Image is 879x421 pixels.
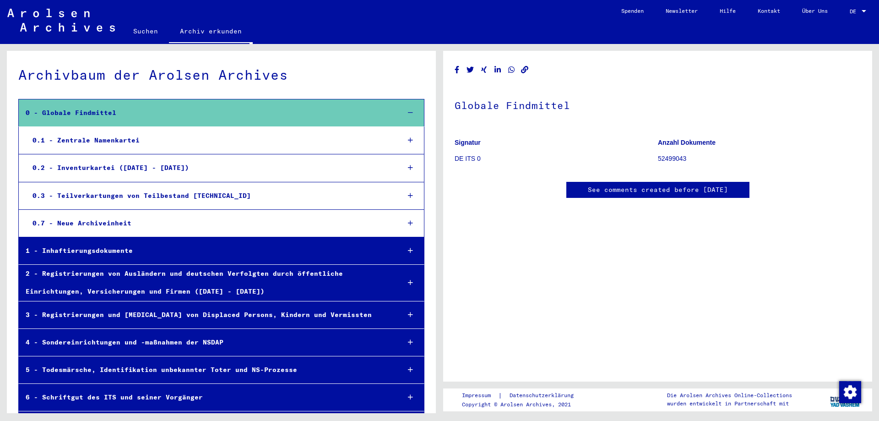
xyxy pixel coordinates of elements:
div: 4 - Sondereinrichtungen und -maßnahmen der NSDAP [19,334,393,351]
div: 0.1 - Zentrale Namenkartei [26,131,393,149]
a: Suchen [122,20,169,42]
a: Impressum [462,391,498,400]
p: 52499043 [658,154,861,164]
div: 6 - Schriftgut des ITS und seiner Vorgänger [19,388,393,406]
div: | [462,391,585,400]
div: 0.7 - Neue Archiveinheit [26,214,393,232]
div: 3 - Registrierungen und [MEDICAL_DATA] von Displaced Persons, Kindern und Vermissten [19,306,393,324]
div: 0 - Globale Findmittel [19,104,393,122]
button: Copy link [520,64,530,76]
button: Share on Facebook [452,64,462,76]
div: 5 - Todesmärsche, Identifikation unbekannter Toter und NS-Prozesse [19,361,393,379]
button: Share on LinkedIn [493,64,503,76]
a: Archiv erkunden [169,20,253,44]
div: Archivbaum der Arolsen Archives [18,65,424,85]
div: 0.2 - Inventurkartei ([DATE] - [DATE]) [26,159,393,177]
p: Die Arolsen Archives Online-Collections [667,391,792,399]
div: 1 - Inhaftierungsdokumente [19,242,393,260]
b: Signatur [455,139,481,146]
a: Datenschutzerklärung [502,391,585,400]
p: wurden entwickelt in Partnerschaft mit [667,399,792,408]
a: See comments created before [DATE] [588,185,728,195]
button: Share on WhatsApp [507,64,516,76]
p: Copyright © Arolsen Archives, 2021 [462,400,585,409]
button: Share on Twitter [466,64,475,76]
p: DE ITS 0 [455,154,657,164]
h1: Globale Findmittel [455,84,861,125]
img: Arolsen_neg.svg [7,9,115,32]
div: 0.3 - Teilverkartungen von Teilbestand [TECHNICAL_ID] [26,187,393,205]
span: DE [850,8,860,15]
img: yv_logo.png [828,388,863,411]
img: Zustimmung ändern [839,381,861,403]
button: Share on Xing [479,64,489,76]
b: Anzahl Dokumente [658,139,716,146]
div: 2 - Registrierungen von Ausländern und deutschen Verfolgten durch öffentliche Einrichtungen, Vers... [19,265,393,301]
